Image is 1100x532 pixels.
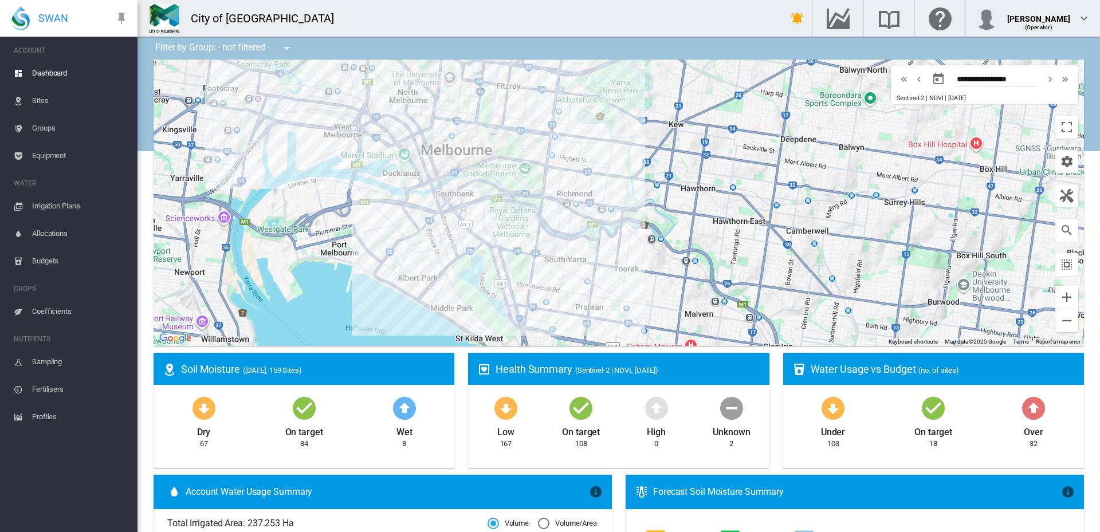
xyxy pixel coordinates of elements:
div: On target [914,421,952,439]
div: Over [1024,421,1043,439]
md-icon: icon-arrow-up-bold-circle [391,394,418,421]
md-icon: icon-pin [115,11,128,25]
md-icon: icon-arrow-down-bold-circle [819,394,847,421]
span: NUTRIENTS [14,330,128,348]
span: Sampling [32,348,128,376]
a: Report a map error [1036,338,1081,345]
button: icon-select-all [1055,253,1078,276]
span: (Operator) [1025,24,1052,30]
img: SWAN-Landscape-Logo-Colour-drop.png [11,6,30,30]
div: 84 [300,439,308,449]
md-icon: icon-chevron-down [1077,11,1091,25]
md-icon: icon-chevron-double-right [1059,72,1071,86]
div: 103 [827,439,839,449]
button: icon-bell-ring [786,7,809,30]
span: CROPS [14,279,128,298]
md-icon: icon-bell-ring [791,11,804,25]
div: Dry [197,421,211,439]
md-icon: Click here for help [926,11,954,25]
span: Dashboard [32,60,128,87]
img: Google [156,331,194,346]
span: Allocations [32,220,128,247]
button: Zoom out [1055,309,1078,332]
button: icon-chevron-double-right [1058,72,1072,86]
img: Z [150,4,179,33]
span: Total Irrigated Area: 237.253 Ha [167,517,488,530]
md-icon: icon-thermometer-lines [635,485,649,499]
span: Sites [32,87,128,115]
md-radio-button: Volume/Area [538,518,597,529]
md-icon: icon-menu-down [280,41,294,55]
md-icon: icon-arrow-down-bold-circle [190,394,218,421]
md-icon: icon-chevron-left [913,72,925,86]
md-icon: icon-cup-water [792,362,806,376]
span: Fertilisers [32,376,128,403]
span: Sentinel-2 | NDVI [897,94,943,102]
span: Irrigation Plans [32,192,128,220]
md-icon: icon-arrow-up-bold-circle [1020,394,1047,421]
span: Map data ©2025 Google [945,338,1006,345]
md-icon: icon-arrow-up-bold-circle [643,394,670,421]
span: Equipment [32,142,128,170]
span: Account Water Usage Summary [186,486,589,498]
div: Forecast Soil Moisture Summary [653,486,1061,498]
div: 167 [500,439,512,449]
button: icon-chevron-left [912,72,926,86]
span: Coefficients [32,298,128,325]
button: icon-chevron-right [1043,72,1058,86]
div: Low [497,421,514,439]
div: 18 [929,439,937,449]
div: 67 [200,439,208,449]
md-icon: Go to the Data Hub [824,11,852,25]
md-icon: icon-arrow-down-bold-circle [492,394,520,421]
div: City of [GEOGRAPHIC_DATA] [191,10,345,26]
md-radio-button: Volume [488,518,529,529]
button: Keyboard shortcuts [889,338,938,346]
div: 8 [402,439,406,449]
button: icon-chevron-double-left [897,72,912,86]
a: Terms [1013,338,1029,345]
md-icon: icon-map-marker-radius [163,362,176,376]
button: icon-menu-down [276,37,298,60]
md-icon: icon-water [167,485,181,499]
span: SWAN [38,11,68,25]
button: Zoom in [1055,286,1078,309]
md-icon: icon-chevron-double-left [898,72,910,86]
div: Health Summary [496,362,760,376]
span: Groups [32,115,128,142]
div: 108 [575,439,587,449]
a: Open this area in Google Maps (opens a new window) [156,331,194,346]
md-icon: icon-checkbox-marked-circle [920,394,947,421]
img: profile.jpg [975,7,998,30]
span: ACCOUNT [14,41,128,60]
span: Profiles [32,403,128,431]
span: (Sentinel-2 | NDVI, [DATE]) [575,366,658,375]
span: (no. of sites) [918,366,959,375]
div: Unknown [713,421,750,439]
div: Soil Moisture [181,362,445,376]
span: ([DATE], 159 Sites) [243,366,302,375]
div: 2 [729,439,733,449]
md-icon: icon-checkbox-marked-circle [290,394,318,421]
md-icon: icon-cog [1060,155,1074,168]
span: WATER [14,174,128,192]
md-icon: icon-information [589,485,603,499]
md-icon: icon-heart-box-outline [477,362,491,376]
md-icon: icon-magnify [1060,223,1074,237]
div: High [647,421,666,439]
div: Water Usage vs Budget [811,362,1075,376]
div: On target [285,421,323,439]
div: Under [821,421,846,439]
md-icon: icon-select-all [1060,258,1074,271]
div: 0 [654,439,658,449]
button: Toggle fullscreen view [1055,116,1078,139]
md-icon: icon-checkbox-marked-circle [567,394,595,421]
div: 32 [1030,439,1038,449]
button: icon-cog [1055,150,1078,173]
md-icon: Search the knowledge base [875,11,903,25]
md-icon: icon-minus-circle [718,394,745,421]
md-icon: icon-chevron-right [1044,72,1056,86]
button: md-calendar [927,68,950,90]
span: Budgets [32,247,128,275]
div: On target [562,421,600,439]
